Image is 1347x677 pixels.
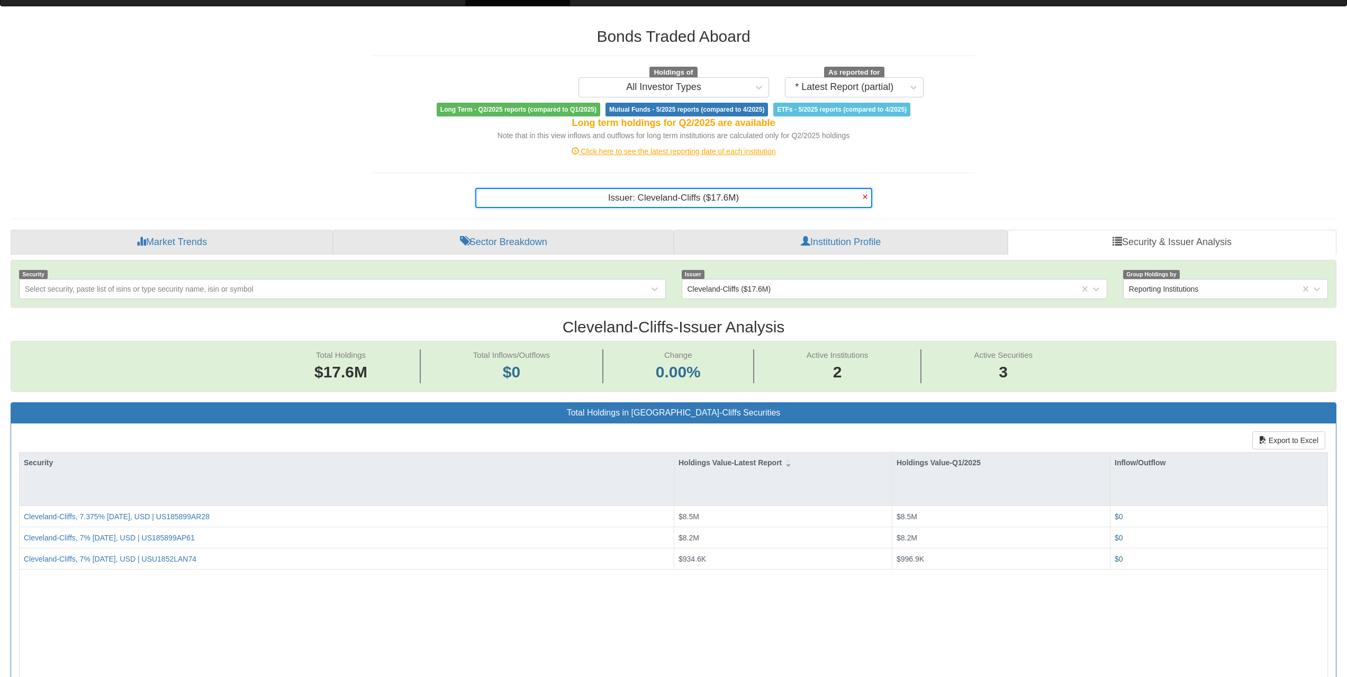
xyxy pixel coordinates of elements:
[437,103,600,116] span: Long Term - Q2/2025 reports (compared to Q1/2025)
[372,28,975,45] h2: Bonds Traded Aboard
[897,555,924,563] span: $996.9K
[608,193,739,203] span: Issuer: ‎Cleveland-Cliffs ‎($17.6M)‏
[688,284,771,294] div: Cleveland-Cliffs ($17.6M)
[656,361,701,384] span: 0.00%
[773,103,910,116] span: ETFs - 5/2025 reports (compared to 4/2025)
[503,363,520,381] span: $0
[473,350,550,359] span: Total Inflows/Outflows
[372,130,975,141] div: Note that in this view inflows and outflows for long term institutions are calculated only for Q2...
[364,146,983,157] div: Click here to see the latest reporting date of each institution
[1110,453,1327,473] div: Inflow/Outflow
[11,230,333,255] a: Market Trends
[649,67,697,78] span: Holdings of
[314,363,367,381] span: $17.6M
[824,67,884,78] span: As reported for
[24,554,196,564] button: Cleveland-Cliffs, 7% [DATE], USD | USU1852LAN74
[11,318,1336,336] h2: Cleveland-Cliffs - Issuer Analysis
[605,103,768,116] span: Mutual Funds - 5/2025 reports (compared to 4/2025)
[679,512,699,521] span: $8.5M
[316,350,366,359] span: Total Holdings
[892,453,1110,473] div: Holdings Value-Q1/2025
[626,82,701,93] div: All Investor Types
[24,532,195,543] button: Cleveland-Cliffs, 7% [DATE], USD | US185899AP61
[807,350,869,359] span: Active Institutions
[20,453,674,473] div: Security
[682,270,705,279] span: Issuer
[1115,555,1123,563] span: $0
[897,512,917,521] span: $8.5M
[679,534,699,542] span: $8.2M
[19,408,1328,418] h3: Total Holdings in [GEOGRAPHIC_DATA]-Cliffs Securities
[795,82,893,93] div: * Latest Report (partial)
[25,284,254,294] div: Select security, paste list of isins or type security name, isin or symbol
[974,350,1033,359] span: Active Securities
[1115,512,1123,521] span: $0
[19,270,48,279] span: Security
[674,453,892,473] div: Holdings Value-Latest Report
[974,361,1033,384] span: 3
[1129,284,1199,294] div: Reporting Institutions
[333,230,674,255] a: Sector Breakdown
[897,534,917,542] span: $8.2M
[1115,534,1123,542] span: $0
[1008,230,1336,255] a: Security & Issuer Analysis
[862,189,871,207] span: Clear value
[372,116,975,130] div: Long term holdings for Q2/2025 are available
[1252,431,1325,449] button: Export to Excel
[24,511,210,522] button: Cleveland-Cliffs, 7.375% [DATE], USD | US185899AR28
[862,192,868,202] span: ×
[674,230,1008,255] a: Institution Profile
[807,361,869,384] span: 2
[664,350,692,359] span: Change
[1123,270,1180,279] span: Group Holdings by
[679,555,706,563] span: $934.6K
